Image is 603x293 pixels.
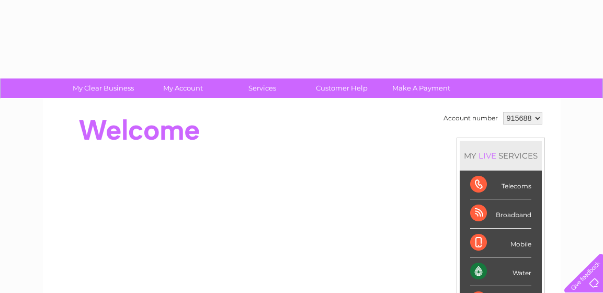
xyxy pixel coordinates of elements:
div: Water [470,257,531,286]
div: Mobile [470,229,531,257]
a: My Account [140,78,226,98]
a: Services [219,78,305,98]
div: MY SERVICES [460,141,542,171]
div: Telecoms [470,171,531,199]
div: LIVE [476,151,498,161]
a: Make A Payment [378,78,464,98]
a: My Clear Business [60,78,146,98]
a: Customer Help [299,78,385,98]
div: Broadband [470,199,531,228]
td: Account number [441,109,500,127]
